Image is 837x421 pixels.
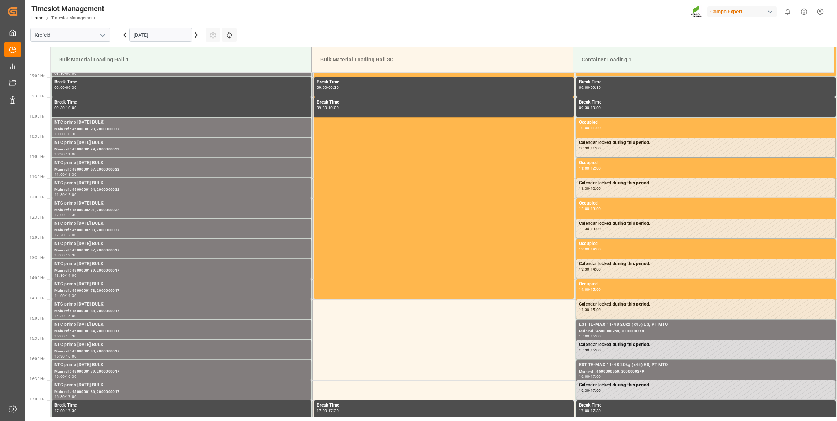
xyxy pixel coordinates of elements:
[54,227,308,233] div: Main ref : 4500000203, 2000000032
[129,28,192,42] input: DD.MM.YYYY
[591,375,601,378] div: 17:00
[54,119,308,126] div: NTC primo [DATE] BULK
[589,375,590,378] div: -
[579,159,833,167] div: Occupied
[54,106,65,109] div: 09:30
[591,86,601,89] div: 09:30
[30,175,44,179] span: 11:30 Hr
[66,173,76,176] div: 11:30
[65,106,66,109] div: -
[579,86,590,89] div: 09:00
[54,79,308,86] div: Break Time
[589,187,590,190] div: -
[54,389,308,395] div: Main ref : 4500000186, 2000000017
[54,294,65,297] div: 14:00
[579,389,590,392] div: 16:30
[66,153,76,156] div: 11:00
[54,314,65,317] div: 14:30
[54,355,65,358] div: 15:30
[65,213,66,216] div: -
[589,167,590,170] div: -
[589,334,590,338] div: -
[30,155,44,159] span: 11:00 Hr
[579,341,833,348] div: Calendar locked during this period.
[579,240,833,247] div: Occupied
[579,402,833,409] div: Break Time
[579,328,833,334] div: Main ref : 4500000959, 2000000379
[54,334,65,338] div: 15:00
[579,348,590,352] div: 15:30
[30,397,44,401] span: 17:00 Hr
[579,146,590,150] div: 10:30
[317,86,327,89] div: 09:00
[579,200,833,207] div: Occupied
[579,288,590,291] div: 14:00
[54,207,308,213] div: Main ref : 4500000201, 2000000032
[30,357,44,361] span: 16:00 Hr
[54,369,308,375] div: Main ref : 4500000179, 2000000017
[66,274,76,277] div: 14:00
[54,180,308,187] div: NTC primo [DATE] BULK
[54,72,65,75] div: 08:30
[30,236,44,240] span: 13:00 Hr
[589,308,590,311] div: -
[707,6,777,17] div: Compo Expert
[317,402,571,409] div: Break Time
[54,382,308,389] div: NTC primo [DATE] BULK
[65,355,66,358] div: -
[65,274,66,277] div: -
[65,395,66,398] div: -
[317,106,327,109] div: 09:30
[66,395,76,398] div: 17:00
[56,53,306,66] div: Bulk Material Loading Hall 1
[591,268,601,271] div: 14:00
[579,247,590,251] div: 13:00
[65,314,66,317] div: -
[591,288,601,291] div: 15:00
[66,314,76,317] div: 15:00
[579,227,590,231] div: 12:30
[589,348,590,352] div: -
[589,227,590,231] div: -
[54,193,65,196] div: 11:30
[66,375,76,378] div: 16:30
[66,72,76,75] div: 09:00
[65,193,66,196] div: -
[66,334,76,338] div: 15:30
[54,409,65,412] div: 17:00
[54,274,65,277] div: 13:30
[780,4,796,20] button: show 0 new notifications
[54,260,308,268] div: NTC primo [DATE] BULK
[591,409,601,412] div: 17:30
[54,402,308,409] div: Break Time
[579,260,833,268] div: Calendar locked during this period.
[54,213,65,216] div: 12:00
[589,247,590,251] div: -
[30,28,110,42] input: Type to search/select
[579,301,833,308] div: Calendar locked during this period.
[691,5,702,18] img: Screenshot%202023-09-29%20at%2010.02.21.png_1712312052.png
[579,369,833,375] div: Main ref : 4500000960, 2000000379
[591,227,601,231] div: 13:00
[589,389,590,392] div: -
[30,377,44,381] span: 16:30 Hr
[31,3,104,14] div: Timeslot Management
[54,86,65,89] div: 09:00
[30,195,44,199] span: 12:00 Hr
[54,146,308,153] div: Main ref : 4500000199, 2000000032
[328,106,339,109] div: 10:00
[54,200,308,207] div: NTC primo [DATE] BULK
[54,341,308,348] div: NTC primo [DATE] BULK
[589,126,590,130] div: -
[589,409,590,412] div: -
[54,139,308,146] div: NTC primo [DATE] BULK
[579,99,833,106] div: Break Time
[31,16,43,21] a: Home
[589,288,590,291] div: -
[65,409,66,412] div: -
[30,337,44,341] span: 15:30 Hr
[54,361,308,369] div: NTC primo [DATE] BULK
[30,74,44,78] span: 09:00 Hr
[579,220,833,227] div: Calendar locked during this period.
[54,173,65,176] div: 11:00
